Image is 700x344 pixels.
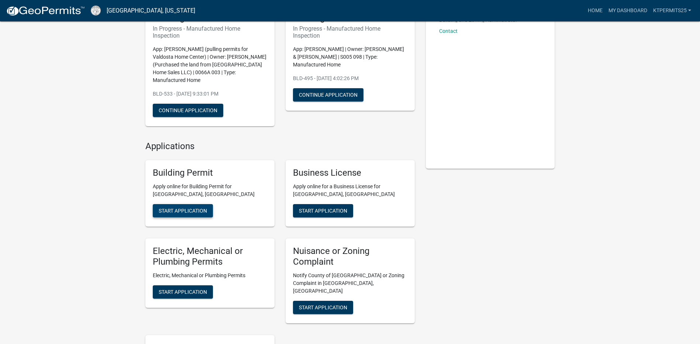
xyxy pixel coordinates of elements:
span: Start Application [299,304,347,310]
button: Start Application [153,285,213,299]
a: Contact [439,28,458,34]
h5: Electric, Mechanical or Plumbing Permits [153,246,267,267]
p: App: [PERSON_NAME] | Owner: [PERSON_NAME] & [PERSON_NAME] | S005 098 | Type: Manufactured Home [293,45,407,69]
span: Start Application [299,208,347,214]
h5: Building Permit [153,168,267,178]
button: Continue Application [293,88,363,102]
a: [GEOGRAPHIC_DATA], [US_STATE] [107,4,195,17]
p: Notify County of [GEOGRAPHIC_DATA] or Zoning Complaint in [GEOGRAPHIC_DATA], [GEOGRAPHIC_DATA] [293,272,407,295]
p: BLD-533 - [DATE] 9:33:01 PM [153,90,267,98]
p: App: [PERSON_NAME] (pulling permits for Valdosta Home Center) | Owner: [PERSON_NAME] (Purchased t... [153,45,267,84]
p: Electric, Mechanical or Plumbing Permits [153,272,267,279]
a: Ktpermits25 [650,4,694,18]
p: BLD-495 - [DATE] 4:02:26 PM [293,75,407,82]
p: Apply online for a Business License for [GEOGRAPHIC_DATA], [GEOGRAPHIC_DATA] [293,183,407,198]
button: Start Application [293,301,353,314]
a: My Dashboard [606,4,650,18]
button: Continue Application [153,104,223,117]
span: Start Application [159,289,207,295]
h6: In Progress - Manufactured Home Inspection [153,25,267,39]
button: Start Application [153,204,213,217]
a: Home [585,4,606,18]
h6: In Progress - Manufactured Home Inspection [293,25,407,39]
p: Apply online for Building Permit for [GEOGRAPHIC_DATA], [GEOGRAPHIC_DATA] [153,183,267,198]
span: Start Application [159,208,207,214]
button: Start Application [293,204,353,217]
h5: Business License [293,168,407,178]
img: Cook County, Georgia [91,6,101,16]
h5: Nuisance or Zoning Complaint [293,246,407,267]
h4: Applications [145,141,415,152]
